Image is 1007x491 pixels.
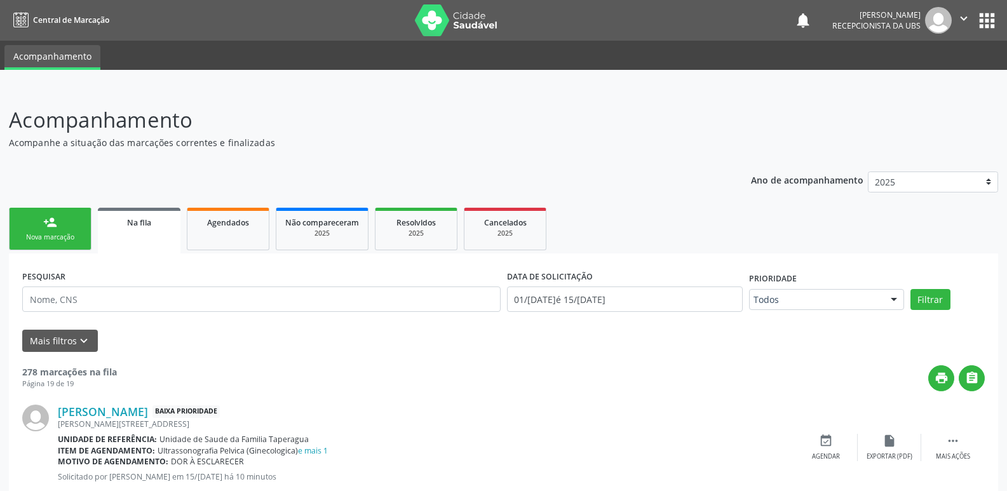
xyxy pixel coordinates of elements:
[58,445,155,456] b: Item de agendamento:
[22,405,49,431] img: img
[473,229,537,238] div: 2025
[22,366,117,378] strong: 278 marcações na fila
[794,11,812,29] button: notifications
[43,215,57,229] div: person_add
[936,452,970,461] div: Mais ações
[285,217,359,228] span: Não compareceram
[22,286,501,312] input: Nome, CNS
[812,452,840,461] div: Agendar
[22,330,98,352] button: Mais filtroskeyboard_arrow_down
[22,267,65,286] label: PESQUISAR
[127,217,151,228] span: Na fila
[751,172,863,187] p: Ano de acompanhamento
[9,10,109,30] a: Central de Marcação
[952,7,976,34] button: 
[754,293,878,306] span: Todos
[959,365,985,391] button: 
[925,7,952,34] img: img
[33,15,109,25] span: Central de Marcação
[965,371,979,385] i: 
[935,371,949,385] i: print
[9,104,701,136] p: Acompanhamento
[58,405,148,419] a: [PERSON_NAME]
[18,232,82,242] div: Nova marcação
[58,434,157,445] b: Unidade de referência:
[58,471,794,482] p: Solicitado por [PERSON_NAME] em 15/[DATE] há 10 minutos
[171,456,244,467] span: DOR À ESCLARECER
[910,289,950,311] button: Filtrar
[159,434,309,445] span: Unidade de Saude da Familia Taperagua
[976,10,998,32] button: apps
[58,456,168,467] b: Motivo de agendamento:
[152,405,220,419] span: Baixa Prioridade
[4,45,100,70] a: Acompanhamento
[285,229,359,238] div: 2025
[158,445,328,456] span: Ultrassonografia Pelvica (Ginecologica)
[484,217,527,228] span: Cancelados
[58,419,794,429] div: [PERSON_NAME][STREET_ADDRESS]
[749,269,797,289] label: Prioridade
[396,217,436,228] span: Resolvidos
[957,11,971,25] i: 
[946,434,960,448] i: 
[832,10,921,20] div: [PERSON_NAME]
[507,267,593,286] label: DATA DE SOLICITAÇÃO
[298,445,328,456] a: e mais 1
[867,452,912,461] div: Exportar (PDF)
[928,365,954,391] button: print
[384,229,448,238] div: 2025
[22,379,117,389] div: Página 19 de 19
[9,136,701,149] p: Acompanhe a situação das marcações correntes e finalizadas
[832,20,921,31] span: Recepcionista da UBS
[77,334,91,348] i: keyboard_arrow_down
[207,217,249,228] span: Agendados
[882,434,896,448] i: insert_drive_file
[819,434,833,448] i: event_available
[507,286,743,312] input: Selecione um intervalo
